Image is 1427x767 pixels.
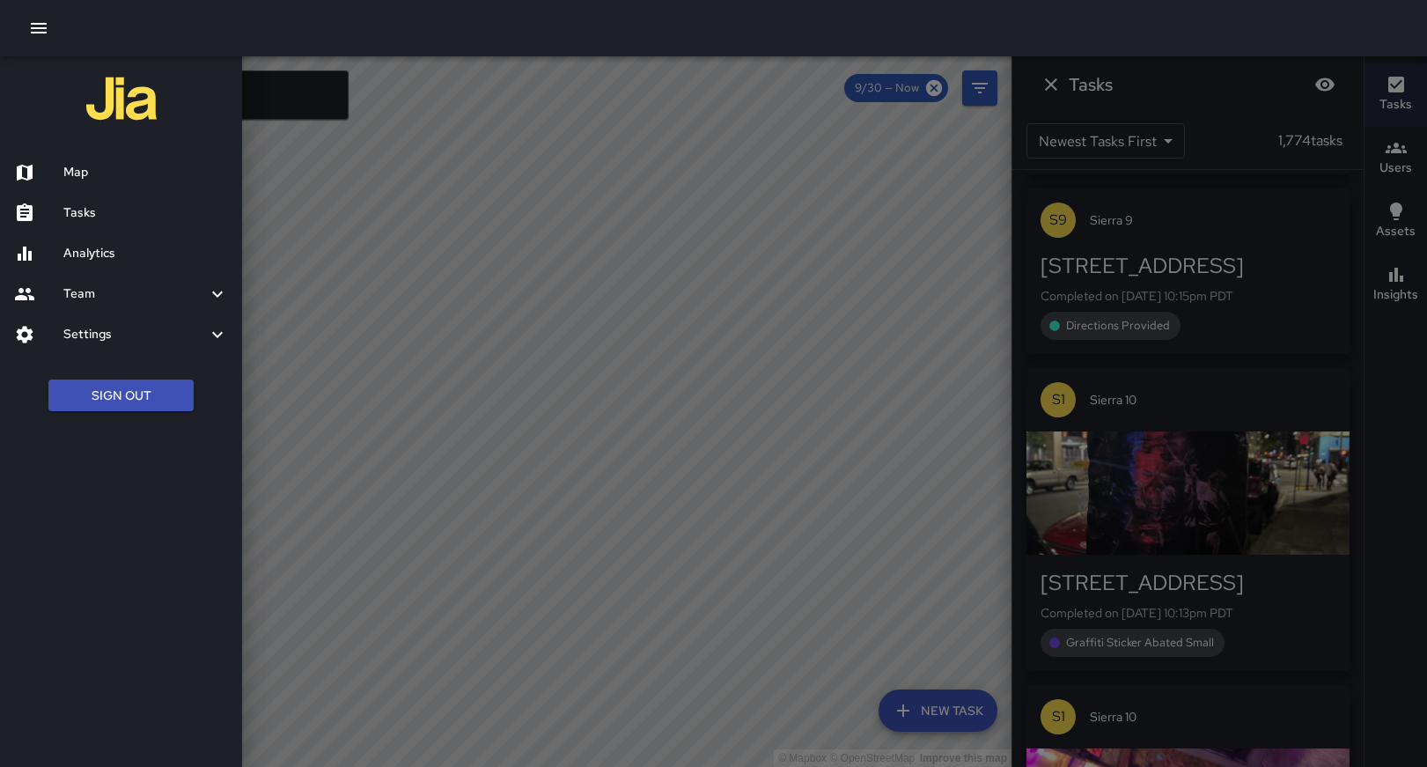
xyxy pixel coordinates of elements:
[48,380,194,412] button: Sign Out
[63,203,228,223] h6: Tasks
[63,163,228,182] h6: Map
[86,63,157,134] img: jia-logo
[63,284,207,304] h6: Team
[63,325,207,344] h6: Settings
[63,244,228,263] h6: Analytics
